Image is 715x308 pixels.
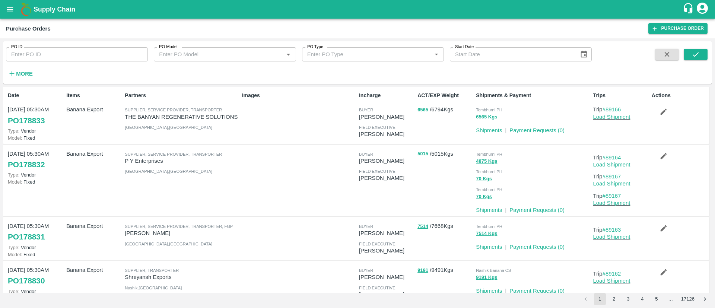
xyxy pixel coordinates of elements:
p: ACT/EXP Weight [417,92,473,99]
p: Banana Export [66,150,122,158]
span: [GEOGRAPHIC_DATA] , [GEOGRAPHIC_DATA] [125,125,212,130]
span: Type: [8,289,19,294]
p: [PERSON_NAME] [359,229,414,237]
label: PO ID [11,44,22,50]
p: [PERSON_NAME] [359,174,414,182]
a: #89164 [603,155,621,161]
a: Load Shipment [593,278,630,284]
p: [DATE] 05:30AM [8,105,63,114]
div: Purchase Orders [6,24,51,34]
a: Load Shipment [593,114,630,120]
p: [PERSON_NAME] [359,273,414,281]
span: Tembhurni PH [476,224,502,229]
p: Trip [593,105,649,114]
p: / 5015 Kgs [417,150,473,158]
a: Shipments [476,127,502,133]
button: Go to page 3 [622,293,634,305]
p: Trip [593,226,649,234]
button: 70 Kgs [476,175,492,183]
p: Items [66,92,122,99]
div: … [665,296,677,303]
a: #89167 [603,174,621,180]
p: [PERSON_NAME] [359,247,414,255]
p: Vendor [8,288,63,295]
button: open drawer [1,1,19,18]
p: Shreyansh Exports [125,273,239,281]
a: #89167 [603,193,621,199]
button: 9191 [417,266,428,275]
span: field executive [359,242,395,246]
input: Enter PO ID [6,47,148,61]
a: Load Shipment [593,181,630,187]
p: Fixed [8,251,63,258]
a: Shipments [476,207,502,213]
p: [DATE] 05:30AM [8,222,63,230]
span: Type: [8,245,19,250]
span: Tembhurni PH [476,169,502,174]
span: [GEOGRAPHIC_DATA] , [GEOGRAPHIC_DATA] [125,242,212,246]
button: 9191 Kgs [476,273,497,282]
p: Trips [593,92,649,99]
p: P Y Enterprises [125,157,239,165]
p: Banana Export [66,222,122,230]
p: Incharge [359,92,414,99]
input: Enter PO Type [304,50,429,59]
span: Nashik , [GEOGRAPHIC_DATA] [125,286,182,290]
div: | [502,284,506,295]
a: Purchase Order [648,23,708,34]
a: PO178831 [8,230,45,244]
span: Supplier, Transporter [125,268,179,273]
button: Open [283,50,293,59]
p: Vendor [8,127,63,134]
a: PO178833 [8,114,45,127]
p: [DATE] 05:30AM [8,266,63,274]
p: Vendor [8,244,63,251]
p: Trip [593,192,649,200]
button: 7514 [417,222,428,231]
div: | [502,203,506,214]
span: Tembhurni PH [476,108,502,112]
span: Type: [8,172,19,178]
div: account of current user [696,1,709,17]
span: Supplier, Service Provider, Transporter [125,152,222,156]
span: buyer [359,224,373,229]
span: field executive [359,286,395,290]
a: Load Shipment [593,162,630,168]
span: Tembhurni PH [476,187,502,192]
span: Model: [8,252,22,257]
button: page 1 [594,293,606,305]
button: 4875 Kgs [476,157,497,166]
p: Banana Export [66,105,122,114]
span: Tembhurni PH [476,152,502,156]
p: / 7668 Kgs [417,222,473,231]
p: / 9491 Kgs [417,266,473,274]
a: Payment Requests (0) [509,288,565,294]
a: Shipments [476,288,502,294]
a: Payment Requests (0) [509,244,565,250]
button: Choose date [577,47,591,61]
span: Supplier, Service Provider, Transporter, FGP [125,224,233,229]
img: logo [19,2,34,17]
span: Supplier, Service Provider, Transporter [125,108,222,112]
label: Start Date [455,44,474,50]
button: Open [432,50,441,59]
button: More [6,67,35,80]
span: buyer [359,268,373,273]
span: Model: [8,179,22,185]
button: 6565 [417,106,428,114]
input: Start Date [450,47,574,61]
a: Load Shipment [593,234,630,240]
span: [GEOGRAPHIC_DATA] , [GEOGRAPHIC_DATA] [125,169,212,174]
nav: pagination navigation [579,293,712,305]
p: Date [8,92,63,99]
span: Model: [8,135,22,141]
strong: More [16,71,33,77]
p: / 6794 Kgs [417,105,473,114]
p: Trip [593,270,649,278]
span: buyer [359,108,373,112]
button: 5015 [417,150,428,158]
a: PO178830 [8,274,45,288]
span: Type: [8,128,19,134]
button: Go to page 5 [651,293,662,305]
p: Banana Export [66,266,122,274]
